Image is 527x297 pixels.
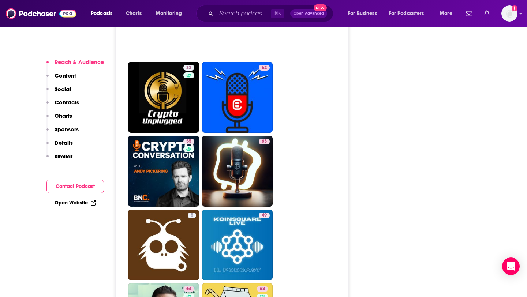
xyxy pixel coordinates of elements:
p: Charts [55,112,72,119]
a: Open Website [55,200,96,206]
a: 32 [128,62,199,133]
button: Open AdvancedNew [290,9,327,18]
a: 63 [259,139,270,144]
input: Search podcasts, credits, & more... [216,8,271,19]
a: 32 [183,65,194,71]
a: Show notifications dropdown [463,7,475,20]
a: 5 [188,213,196,218]
button: open menu [86,8,122,19]
a: 64 [183,286,194,292]
button: open menu [151,8,191,19]
a: 5 [128,210,199,281]
svg: Add a profile image [512,5,517,11]
span: Charts [126,8,142,19]
span: Podcasts [91,8,112,19]
button: open menu [435,8,461,19]
p: Details [55,139,73,146]
p: Contacts [55,99,79,106]
button: Details [46,139,73,153]
p: Content [55,72,76,79]
span: 63 [262,138,267,145]
button: Similar [46,153,72,166]
button: Social [46,86,71,99]
a: 55 [183,139,194,144]
span: Open Advanced [294,12,324,15]
a: 49 [259,213,270,218]
button: Charts [46,112,72,126]
button: Show profile menu [501,5,517,22]
span: More [440,8,452,19]
button: Contacts [46,99,79,112]
button: Reach & Audience [46,59,104,72]
span: Monitoring [156,8,182,19]
span: 32 [186,64,191,72]
a: Show notifications dropdown [481,7,493,20]
span: 49 [262,212,267,219]
button: Content [46,72,76,86]
p: Sponsors [55,126,79,133]
a: 62 [202,62,273,133]
button: open menu [343,8,386,19]
span: 55 [186,138,191,145]
a: 55 [128,136,199,207]
a: 63 [202,136,273,207]
span: New [314,4,327,11]
button: open menu [384,8,435,19]
a: 49 [202,210,273,281]
div: Open Intercom Messenger [502,257,520,275]
span: 64 [186,285,191,293]
span: 62 [262,64,267,72]
div: Search podcasts, credits, & more... [203,5,340,22]
span: ⌘ K [271,9,284,18]
a: 62 [259,65,270,71]
img: Podchaser - Follow, Share and Rate Podcasts [6,7,76,20]
p: Social [55,86,71,93]
span: For Podcasters [389,8,424,19]
span: 63 [260,285,265,293]
button: Contact Podcast [46,180,104,193]
p: Similar [55,153,72,160]
button: Sponsors [46,126,79,139]
a: Charts [121,8,146,19]
img: User Profile [501,5,517,22]
a: 63 [257,286,268,292]
span: For Business [348,8,377,19]
p: Reach & Audience [55,59,104,65]
span: Logged in as melrosepr [501,5,517,22]
span: 5 [191,212,193,219]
